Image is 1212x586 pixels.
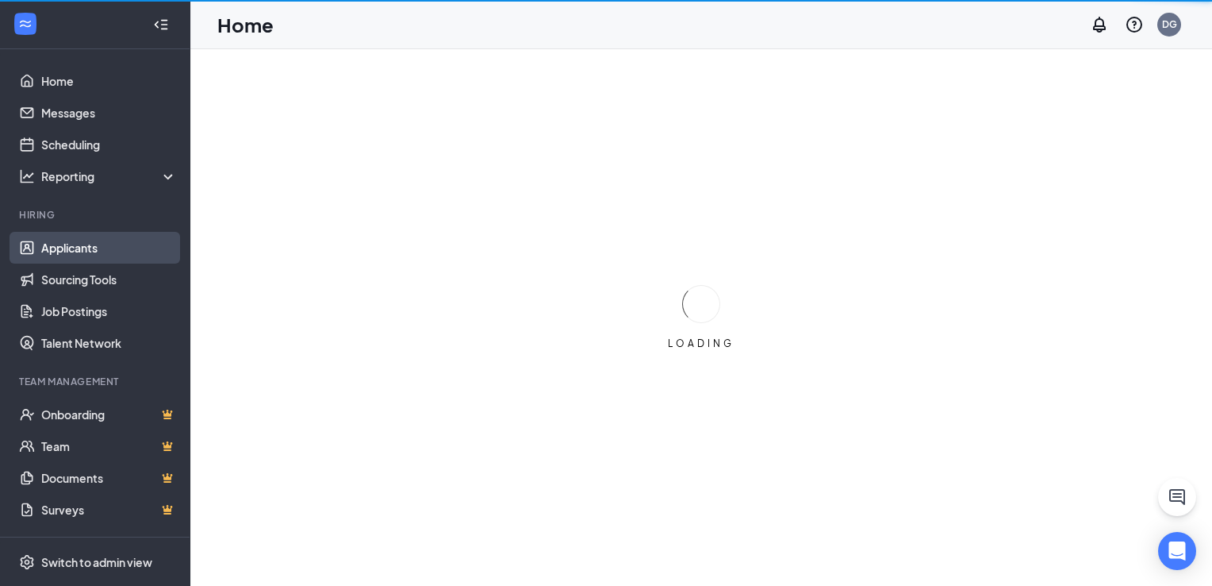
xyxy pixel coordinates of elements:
svg: QuestionInfo [1125,15,1144,34]
svg: Notifications [1090,15,1109,34]
div: Switch to admin view [41,554,152,570]
div: Team Management [19,375,174,388]
div: Open Intercom Messenger [1158,532,1196,570]
a: OnboardingCrown [41,399,177,430]
a: Talent Network [41,327,177,359]
div: Reporting [41,168,178,184]
a: TeamCrown [41,430,177,462]
a: Applicants [41,232,177,264]
a: DocumentsCrown [41,462,177,494]
div: DG [1162,17,1177,31]
button: ChatActive [1158,478,1196,516]
div: Hiring [19,208,174,222]
svg: Analysis [19,168,35,184]
a: Sourcing Tools [41,264,177,295]
a: SurveysCrown [41,494,177,526]
svg: ChatActive [1168,488,1187,507]
h1: Home [217,11,274,38]
a: Scheduling [41,129,177,160]
div: LOADING [662,337,741,350]
a: Messages [41,97,177,129]
svg: WorkstreamLogo [17,16,33,32]
svg: Collapse [153,17,169,33]
a: Job Postings [41,295,177,327]
svg: Settings [19,554,35,570]
a: Home [41,65,177,97]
